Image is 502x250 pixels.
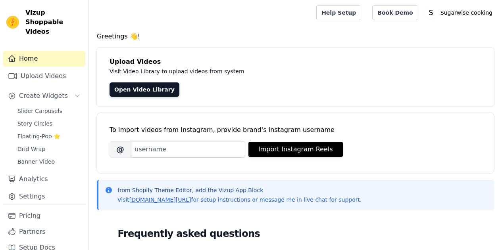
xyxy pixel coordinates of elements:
a: Book Demo [372,5,418,20]
span: Floating-Pop ⭐ [17,132,60,140]
div: To import videos from Instagram, provide brand's instagram username [110,125,481,135]
a: Home [3,51,85,67]
span: Banner Video [17,158,55,166]
p: Sugarwise cooking [437,6,496,20]
a: Upload Videos [3,68,85,84]
input: username [131,141,245,158]
a: [DOMAIN_NAME][URL] [129,197,191,203]
h4: Greetings 👋! [97,32,494,41]
a: Slider Carousels [13,105,85,116]
span: Create Widgets [19,91,68,101]
h4: Upload Videos [110,57,481,67]
span: @ [110,141,131,158]
span: Story Circles [17,120,52,128]
text: S [429,9,433,17]
span: Vizup Shoppable Videos [25,8,82,36]
a: Analytics [3,171,85,187]
a: Grid Wrap [13,143,85,155]
a: Floating-Pop ⭐ [13,131,85,142]
p: from Shopify Theme Editor, add the Vizup App Block [117,186,362,194]
a: Banner Video [13,156,85,167]
a: Settings [3,189,85,204]
button: Import Instagram Reels [248,142,343,157]
img: Vizup [6,16,19,29]
span: Slider Carousels [17,107,62,115]
button: Create Widgets [3,88,85,104]
span: Grid Wrap [17,145,45,153]
a: Help Setup [316,5,361,20]
a: Pricing [3,208,85,224]
p: Visit Video Library to upload videos from system [110,67,465,76]
a: Story Circles [13,118,85,129]
button: S Sugarwise cooking [425,6,496,20]
p: Visit for setup instructions or message me in live chat for support. [117,196,362,204]
a: Partners [3,224,85,240]
h2: Frequently asked questions [118,226,473,242]
a: Open Video Library [110,82,179,97]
